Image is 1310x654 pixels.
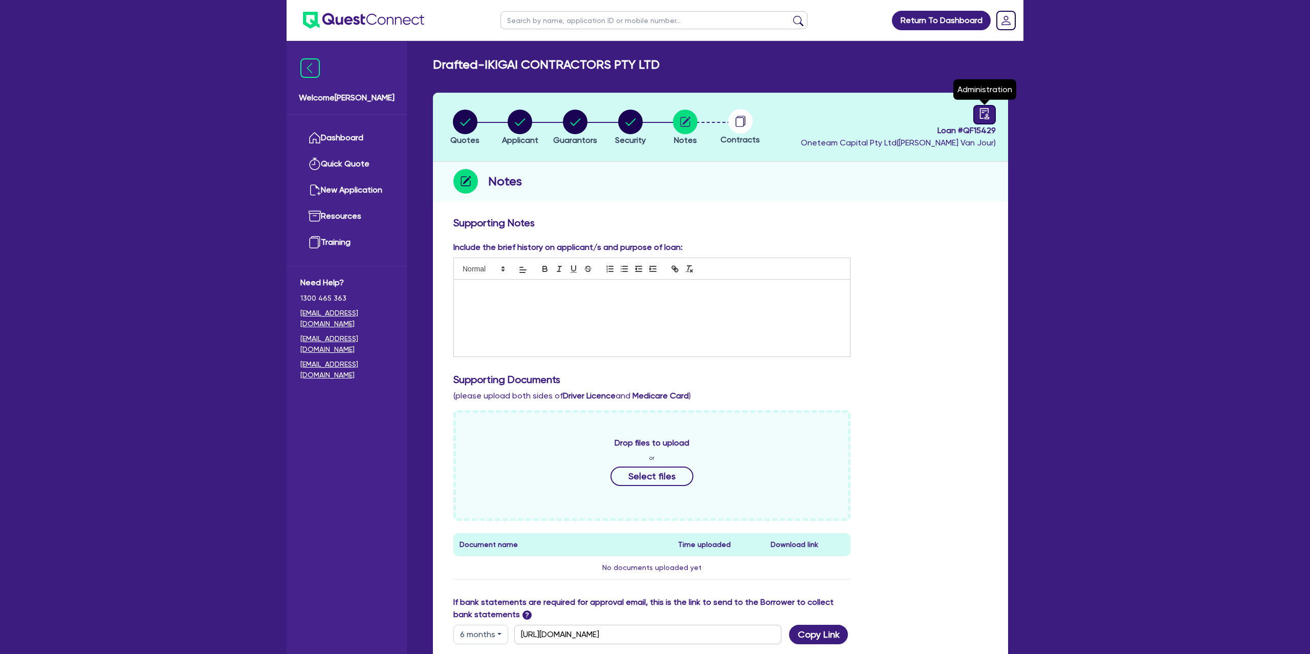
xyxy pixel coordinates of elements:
[453,596,850,621] label: If bank statements are required for approval email, this is the link to send to the Borrower to c...
[309,236,321,248] img: training
[300,333,393,355] a: [EMAIL_ADDRESS][DOMAIN_NAME]
[502,135,538,145] span: Applicant
[801,124,996,137] span: Loan # QF15429
[450,109,480,147] button: Quotes
[453,625,508,644] button: Dropdown toggle
[453,241,683,254] label: Include the brief history on applicant/s and purpose of loan:
[300,125,393,151] a: Dashboard
[632,391,689,400] b: Medicare Card
[979,108,990,119] span: audit
[553,109,598,147] button: Guarantors
[563,391,616,400] b: Driver Licence
[615,437,689,449] span: Drop files to upload
[309,158,321,170] img: quick-quote
[309,210,321,222] img: resources
[300,203,393,229] a: Resources
[553,135,597,145] span: Guarantors
[453,391,691,400] span: (please upload both sides of and )
[453,169,478,194] img: step-icon
[674,135,697,145] span: Notes
[953,79,1016,100] div: Administration
[993,7,1019,34] a: Dropdown toggle
[300,177,393,203] a: New Application
[453,217,988,229] h3: Supporting Notes
[453,533,672,556] th: Document name
[720,135,760,144] span: Contracts
[488,172,522,191] h2: Notes
[672,109,698,147] button: Notes
[615,109,646,147] button: Security
[789,625,848,644] button: Copy Link
[453,373,988,386] h3: Supporting Documents
[672,533,765,556] th: Time uploaded
[300,58,320,78] img: icon-menu-close
[801,138,996,147] span: Oneteam Capital Pty Ltd ( [PERSON_NAME] Van Jour )
[649,453,654,462] span: or
[300,293,393,304] span: 1300 465 363
[892,11,991,30] a: Return To Dashboard
[433,57,660,72] h2: Drafted - IKIGAI CONTRACTORS PTY LTD
[450,135,479,145] span: Quotes
[309,184,321,196] img: new-application
[300,308,393,329] a: [EMAIL_ADDRESS][DOMAIN_NAME]
[299,92,395,104] span: Welcome [PERSON_NAME]
[765,533,850,556] th: Download link
[522,610,532,620] span: ?
[300,277,393,289] span: Need Help?
[303,12,424,29] img: quest-connect-logo-blue
[300,229,393,256] a: Training
[300,151,393,177] a: Quick Quote
[300,359,393,381] a: [EMAIL_ADDRESS][DOMAIN_NAME]
[453,556,850,580] td: No documents uploaded yet
[615,135,646,145] span: Security
[610,467,693,486] button: Select files
[500,11,807,29] input: Search by name, application ID or mobile number...
[501,109,539,147] button: Applicant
